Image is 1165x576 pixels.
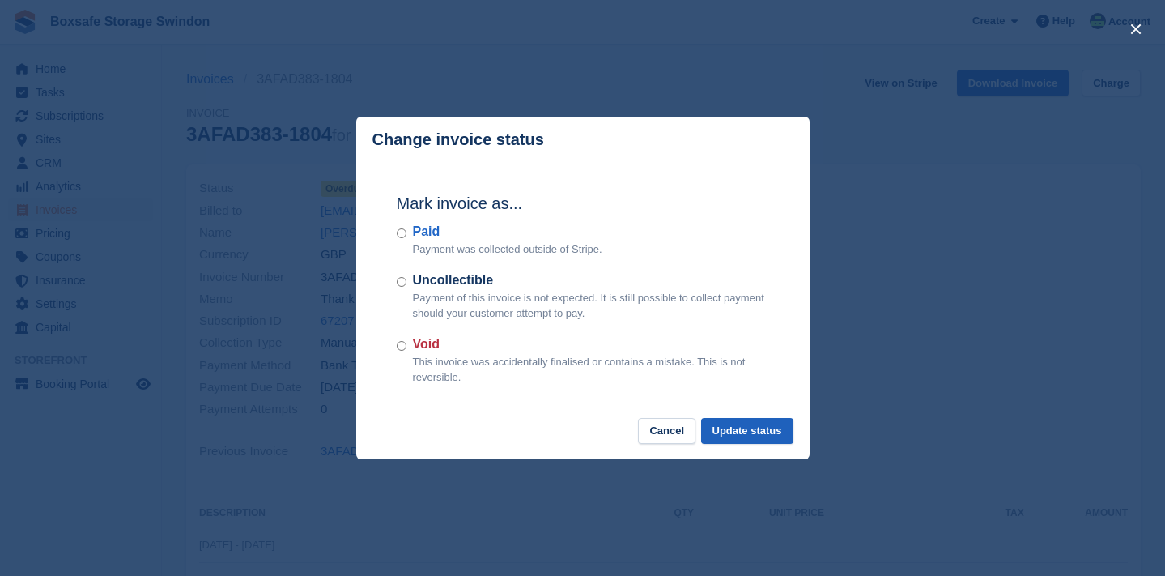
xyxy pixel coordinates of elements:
[397,191,769,215] h2: Mark invoice as...
[413,241,602,258] p: Payment was collected outside of Stripe.
[638,418,695,445] button: Cancel
[413,354,769,386] p: This invoice was accidentally finalised or contains a mistake. This is not reversible.
[413,222,602,241] label: Paid
[413,335,769,354] label: Void
[413,290,769,322] p: Payment of this invoice is not expected. It is still possible to collect payment should your cust...
[413,271,769,290] label: Uncollectible
[372,130,544,149] p: Change invoice status
[1123,16,1149,42] button: close
[701,418,793,445] button: Update status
